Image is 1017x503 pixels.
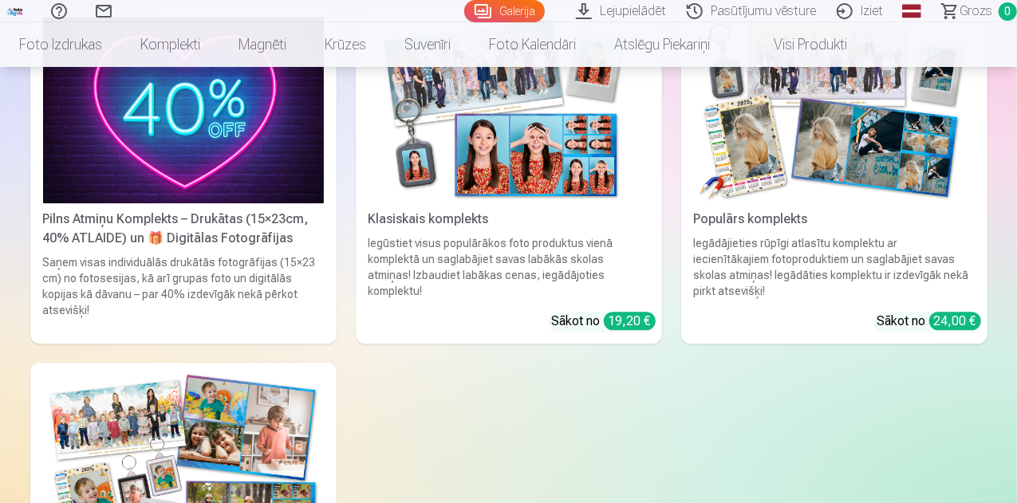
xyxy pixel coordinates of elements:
[121,22,219,67] a: Komplekti
[37,254,330,337] div: Saņem visas individuālās drukātās fotogrāfijas (15×23 cm) no fotosesijas, kā arī grupas foto un d...
[604,312,656,330] div: 19,20 €
[219,22,305,67] a: Magnēti
[362,235,656,299] div: Iegūstiet visus populārākos foto produktus vienā komplektā un saglabājiet savas labākās skolas at...
[595,22,729,67] a: Atslēgu piekariņi
[470,22,595,67] a: Foto kalendāri
[43,17,324,204] img: Pilns Atmiņu Komplekts – Drukātas (15×23cm, 40% ATLAIDE) un 🎁 Digitālas Fotogrāfijas
[960,2,992,21] span: Grozs
[552,312,656,331] div: Sākot no
[877,312,981,331] div: Sākot no
[681,10,987,344] a: Populārs komplektsPopulārs komplektsIegādājieties rūpīgi atlasītu komplektu ar iecienītākajiem fo...
[356,10,662,344] a: Klasiskais komplektsKlasiskais komplektsIegūstiet visus populārākos foto produktus vienā komplekt...
[385,22,470,67] a: Suvenīri
[688,210,981,229] div: Populārs komplekts
[369,17,649,204] img: Klasiskais komplekts
[6,6,24,16] img: /fa1
[688,235,981,299] div: Iegādājieties rūpīgi atlasītu komplektu ar iecienītākajiem fotoproduktiem un saglabājiet savas sk...
[305,22,385,67] a: Krūzes
[999,2,1017,21] span: 0
[729,22,866,67] a: Visi produkti
[694,17,975,204] img: Populārs komplekts
[37,210,330,248] div: Pilns Atmiņu Komplekts – Drukātas (15×23cm, 40% ATLAIDE) un 🎁 Digitālas Fotogrāfijas
[929,312,981,330] div: 24,00 €
[30,10,337,344] a: Pilns Atmiņu Komplekts – Drukātas (15×23cm, 40% ATLAIDE) un 🎁 Digitālas Fotogrāfijas Pilns Atmiņu...
[362,210,656,229] div: Klasiskais komplekts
